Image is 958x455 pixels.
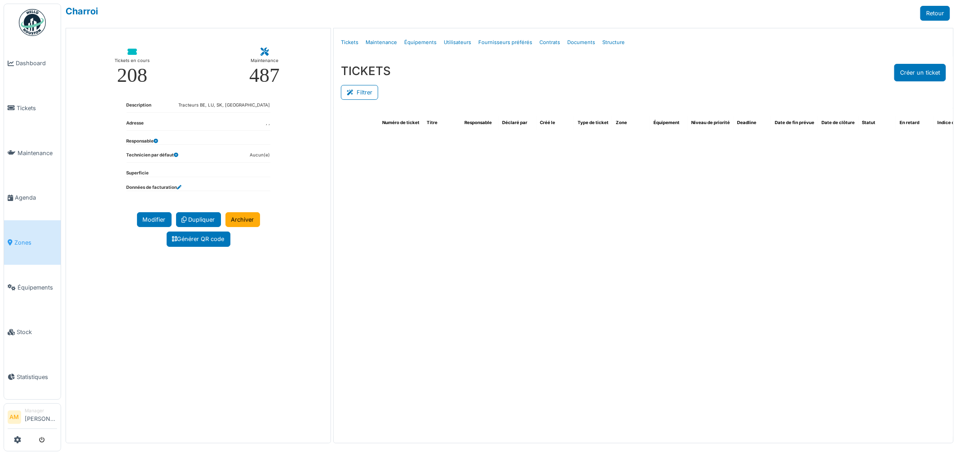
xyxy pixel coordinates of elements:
[401,32,440,53] a: Équipements
[106,41,159,93] a: Tickets en cours 208
[578,120,609,125] span: Type de ticket
[821,120,855,125] span: Date de clôture
[251,56,278,65] div: Maintenance
[137,212,172,227] a: Modifier
[127,184,182,191] dt: Données de facturation
[900,120,919,125] span: En retard
[341,85,378,100] button: Filtrer
[179,102,270,109] dd: Tracteurs BE, LU, SK, [GEOGRAPHIC_DATA]
[341,64,391,78] h3: TICKETS
[337,32,362,53] a: Tickets
[502,120,527,125] span: Déclaré par
[19,9,46,36] img: Badge_color-CXgf-gQk.svg
[18,283,57,292] span: Équipements
[464,120,492,125] span: Responsable
[17,328,57,336] span: Stock
[127,170,149,177] dt: Superficie
[127,138,159,145] dt: Responsable
[250,152,270,159] dd: Aucun(e)
[14,238,57,247] span: Zones
[691,120,730,125] span: Niveau de priorité
[8,407,57,429] a: AM Manager[PERSON_NAME]
[4,175,61,220] a: Agenda
[117,65,148,85] div: 208
[564,32,599,53] a: Documents
[66,6,98,17] a: Charroi
[127,120,144,130] dt: Adresse
[4,310,61,355] a: Stock
[15,193,57,202] span: Agenda
[167,232,230,246] a: Générer QR code
[599,32,628,53] a: Structure
[4,265,61,310] a: Équipements
[16,59,57,67] span: Dashboard
[616,120,627,125] span: Zone
[737,120,756,125] span: Deadline
[894,64,946,81] button: Créer un ticket
[4,355,61,400] a: Statistiques
[440,32,475,53] a: Utilisateurs
[4,86,61,131] a: Tickets
[176,212,221,227] a: Dupliquer
[862,120,875,125] span: Statut
[17,373,57,381] span: Statistiques
[225,212,260,227] a: Archiver
[4,220,61,265] a: Zones
[115,56,150,65] div: Tickets en cours
[920,6,950,21] a: Retour
[362,32,401,53] a: Maintenance
[775,120,814,125] span: Date de fin prévue
[536,32,564,53] a: Contrats
[18,149,57,157] span: Maintenance
[127,152,179,162] dt: Technicien par défaut
[4,41,61,86] a: Dashboard
[653,120,680,125] span: Équipement
[382,120,419,125] span: Numéro de ticket
[127,102,152,112] dt: Description
[540,120,555,125] span: Créé le
[475,32,536,53] a: Fournisseurs préférés
[4,130,61,175] a: Maintenance
[249,65,280,85] div: 487
[266,120,270,127] dd: , ,
[25,407,57,427] li: [PERSON_NAME]
[8,410,21,424] li: AM
[25,407,57,414] div: Manager
[17,104,57,112] span: Tickets
[238,41,291,93] a: Maintenance 487
[427,120,437,125] span: Titre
